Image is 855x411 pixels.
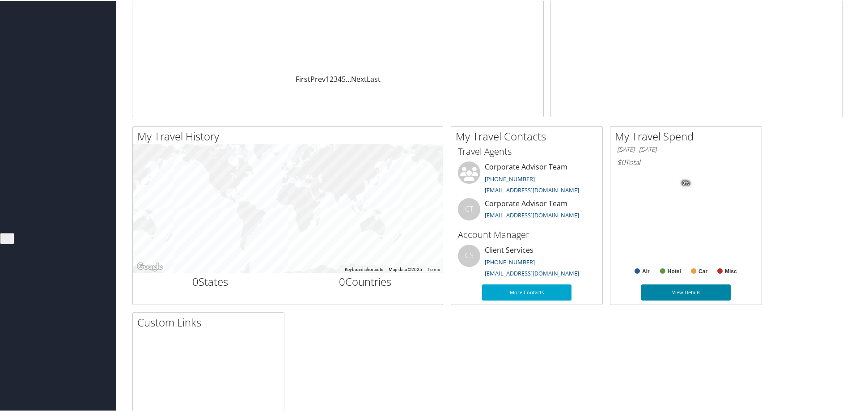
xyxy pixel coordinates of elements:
button: Keyboard shortcuts [345,266,383,272]
text: Hotel [668,267,681,274]
span: 0 [192,273,199,288]
a: More Contacts [482,284,571,300]
a: [PHONE_NUMBER] [485,257,535,265]
a: Terms (opens in new tab) [427,266,440,271]
text: Air [642,267,650,274]
a: Open this area in Google Maps (opens a new window) [135,260,165,272]
h2: Custom Links [137,314,284,329]
span: Map data ©2025 [389,266,422,271]
text: Misc [725,267,737,274]
li: Client Services [453,244,600,280]
h3: Account Manager [458,228,596,240]
img: Google [135,260,165,272]
text: Car [698,267,707,274]
h2: States [140,273,281,288]
h2: Countries [295,273,436,288]
div: CS [458,244,480,266]
span: 0 [339,273,345,288]
a: View Details [641,284,731,300]
a: [EMAIL_ADDRESS][DOMAIN_NAME] [485,268,579,276]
